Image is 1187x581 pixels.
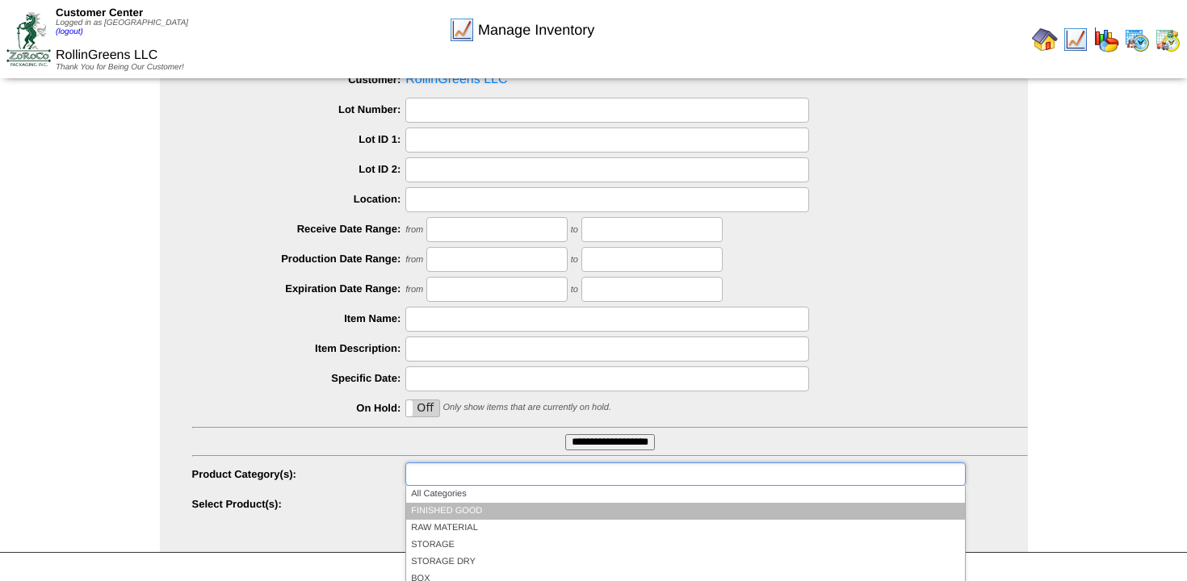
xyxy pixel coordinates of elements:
label: Item Description: [192,342,406,354]
span: to [571,225,578,235]
span: Thank You for Being Our Customer! [56,63,184,72]
label: Lot Number: [192,103,406,115]
li: STORAGE DRY [406,554,964,571]
span: Customer Center [56,6,143,19]
label: Lot ID 2: [192,163,406,175]
li: All Categories [406,486,964,503]
span: RollinGreens LLC [56,48,157,62]
label: Select Product(s): [192,498,406,510]
label: Receive Date Range: [192,223,406,235]
span: Logged in as [GEOGRAPHIC_DATA] [56,19,188,36]
img: home.gif [1032,27,1058,52]
label: Lot ID 1: [192,133,406,145]
span: from [405,255,423,265]
label: Location: [192,193,406,205]
img: line_graph.gif [449,17,475,43]
img: ZoRoCo_Logo(Green%26Foil)%20jpg.webp [6,12,51,66]
span: from [405,285,423,295]
span: to [571,285,578,295]
label: On Hold: [192,402,406,414]
img: line_graph.gif [1063,27,1088,52]
span: from [405,225,423,235]
li: FINISHED GOOD [406,503,964,520]
span: Only show items that are currently on hold. [443,403,610,412]
label: Off [406,400,439,416]
label: Item Name: [192,312,406,324]
label: Production Date Range: [192,253,406,265]
label: Product Category(s): [192,468,406,480]
label: Expiration Date Range: [192,282,406,295]
label: Specific Date: [192,372,406,384]
li: STORAGE [406,537,964,554]
div: OnOff [405,399,440,417]
span: to [571,255,578,265]
img: calendarprod.gif [1124,27,1150,52]
img: calendarinout.gif [1155,27,1181,52]
span: Manage Inventory [478,22,594,39]
a: (logout) [56,27,83,36]
img: graph.gif [1093,27,1119,52]
li: RAW MATERIAL [406,520,964,537]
